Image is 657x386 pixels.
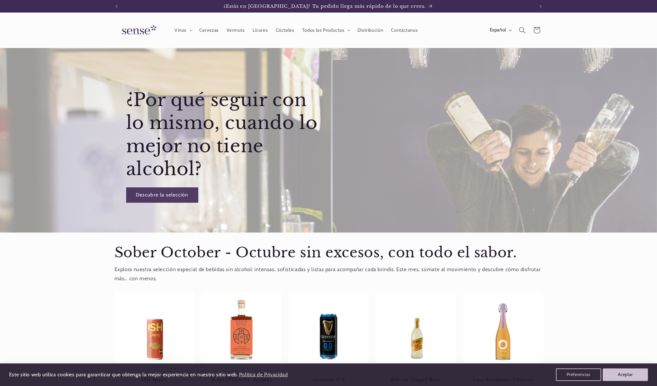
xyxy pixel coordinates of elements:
span: Cervezas [199,27,219,33]
span: Este sitio web utiliza cookies para garantizar que obtenga la mejor experiencia en nuestro sitio ... [9,372,238,378]
p: Explora nuestra selección especial de bebidas sin alcohol: intensas, sofisticadas y listas para a... [115,265,543,283]
span: Licores [253,27,268,33]
a: Sense [112,19,164,42]
h2: Sober October - Octubre sin excesos, con todo el sabor. [115,244,543,262]
h2: ¿Por qué seguir con lo mismo, cuando lo mejor no tiene alcohol? [126,88,327,181]
button: Aceptar [603,368,648,381]
a: Distribución [353,23,387,37]
a: Cócteles [272,23,298,37]
a: Contáctanos [387,23,422,37]
span: ¿Estás en [GEOGRAPHIC_DATA]? Tu pedido llega más rápido de lo que crees. [224,3,426,9]
summary: Vinos [170,23,195,37]
span: Todos los Productos [302,27,345,33]
img: Sense [115,21,162,39]
a: Cervezas [195,23,222,37]
button: Preferencias [556,368,601,381]
span: Español [490,27,506,34]
span: Cócteles [276,27,294,33]
a: Política de Privacidad (opens in a new tab) [238,369,289,380]
button: Español [486,24,515,36]
a: Licores [248,23,272,37]
summary: Búsqueda [515,23,529,37]
a: Descubre la selección [126,187,198,203]
a: Vermuts [223,23,249,37]
summary: Todos los Productos [298,23,353,37]
span: Vermuts [227,27,244,33]
span: Contáctanos [391,27,418,33]
span: Distribución [357,27,383,33]
span: Vinos [174,27,186,33]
